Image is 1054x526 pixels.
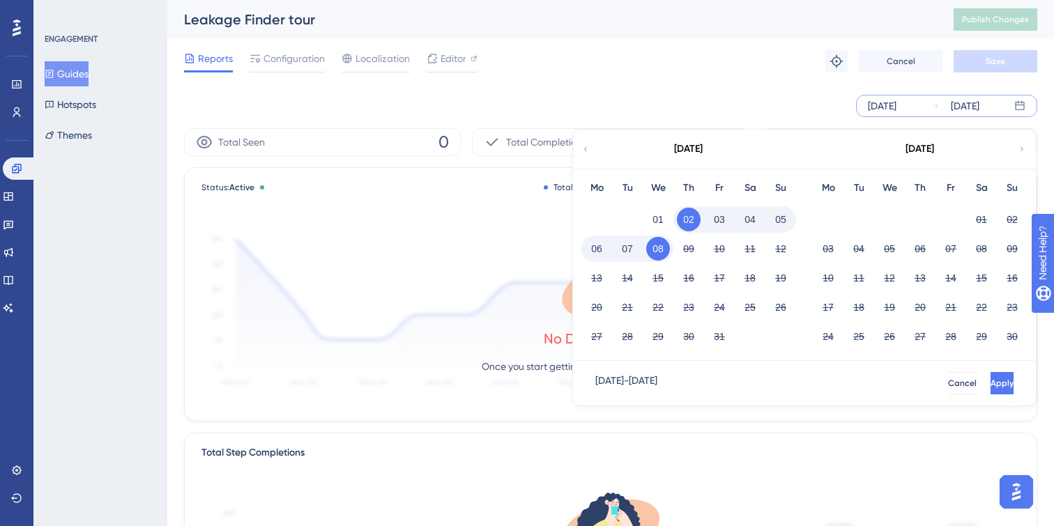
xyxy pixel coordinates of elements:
button: 13 [908,266,932,290]
button: 11 [738,237,762,261]
div: Mo [813,180,843,196]
button: Themes [45,123,92,148]
button: 07 [616,237,639,261]
button: 03 [816,237,840,261]
button: 26 [878,325,901,348]
button: 15 [970,266,993,290]
div: We [874,180,905,196]
span: Save [986,56,1005,67]
button: 09 [1000,237,1024,261]
span: Publish Changes [962,14,1029,25]
div: No Data to Show Yet [544,329,678,348]
button: 04 [738,208,762,231]
button: 08 [970,237,993,261]
button: 08 [646,237,670,261]
button: 03 [708,208,731,231]
button: 06 [585,237,609,261]
div: Tu [612,180,643,196]
span: Total Seen [218,134,265,150]
button: 02 [1000,208,1024,231]
button: 18 [738,266,762,290]
button: 22 [970,295,993,319]
button: 13 [585,266,609,290]
button: 19 [769,266,793,290]
button: 12 [878,266,901,290]
div: Total Step Completions [201,444,305,461]
div: Sa [966,180,997,196]
button: 16 [677,266,701,290]
span: Need Help? [33,3,87,20]
div: Mo [581,180,612,196]
button: 26 [769,295,793,319]
button: 10 [816,266,840,290]
button: 23 [677,295,701,319]
button: 25 [738,295,762,319]
div: Th [905,180,935,196]
div: Leakage Finder tour [184,10,919,29]
div: [DATE] [868,98,896,114]
div: Tu [843,180,874,196]
button: Cancel [859,50,942,72]
span: Configuration [263,50,325,67]
span: Cancel [948,378,977,389]
div: Su [765,180,796,196]
span: Cancel [887,56,915,67]
span: Status: [201,182,254,193]
p: Once you start getting interactions, they will be listed here [482,358,740,375]
button: 17 [708,266,731,290]
button: 09 [677,237,701,261]
button: 21 [939,295,963,319]
button: 14 [616,266,639,290]
button: 29 [646,325,670,348]
div: Sa [735,180,765,196]
button: 10 [708,237,731,261]
div: Fr [704,180,735,196]
button: 02 [677,208,701,231]
button: 21 [616,295,639,319]
button: 25 [847,325,871,348]
button: 23 [1000,295,1024,319]
div: Su [997,180,1028,196]
div: ENGAGEMENT [45,33,98,45]
span: 0 [438,131,449,153]
span: Localization [356,50,410,67]
iframe: UserGuiding AI Assistant Launcher [995,471,1037,513]
button: 11 [847,266,871,290]
button: 17 [816,295,840,319]
button: 24 [816,325,840,348]
span: Reports [198,50,233,67]
button: 14 [939,266,963,290]
button: Save [954,50,1037,72]
button: 28 [939,325,963,348]
button: 30 [677,325,701,348]
button: Apply [991,372,1014,394]
button: 07 [939,237,963,261]
button: Publish Changes [954,8,1037,31]
div: [DATE] [674,141,703,157]
button: 15 [646,266,670,290]
span: Editor [441,50,466,67]
button: 20 [908,295,932,319]
button: 01 [970,208,993,231]
button: 20 [585,295,609,319]
button: 06 [908,237,932,261]
button: 05 [769,208,793,231]
span: Active [229,183,254,192]
div: [DATE] [951,98,979,114]
button: Cancel [948,372,977,394]
button: 24 [708,295,731,319]
button: 18 [847,295,871,319]
span: Total Completion [506,134,582,150]
div: Total Seen [544,182,595,193]
button: 30 [1000,325,1024,348]
div: Fr [935,180,966,196]
div: Th [673,180,704,196]
button: 28 [616,325,639,348]
span: Apply [991,378,1014,389]
button: 27 [908,325,932,348]
button: 05 [878,237,901,261]
button: 27 [585,325,609,348]
button: 19 [878,295,901,319]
